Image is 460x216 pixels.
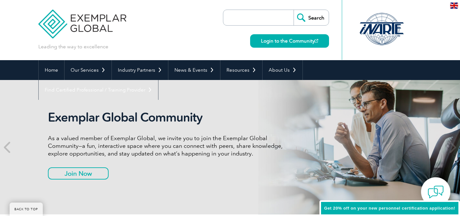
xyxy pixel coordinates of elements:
h2: Exemplar Global Community [48,110,287,125]
a: Login to the Community [250,34,329,48]
a: Join Now [48,167,109,180]
p: Leading the way to excellence [38,43,108,50]
p: As a valued member of Exemplar Global, we invite you to join the Exemplar Global Community—a fun,... [48,134,287,157]
a: About Us [263,60,303,80]
input: Search [294,10,329,25]
img: open_square.png [315,39,318,43]
a: Industry Partners [112,60,168,80]
span: Get 20% off on your new personnel certification application! [324,206,455,211]
a: News & Events [168,60,220,80]
a: Our Services [65,60,111,80]
a: Home [39,60,64,80]
img: contact-chat.png [428,184,444,200]
a: Find Certified Professional / Training Provider [39,80,158,100]
img: en [450,3,458,9]
a: Resources [220,60,262,80]
a: BACK TO TOP [10,203,43,216]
